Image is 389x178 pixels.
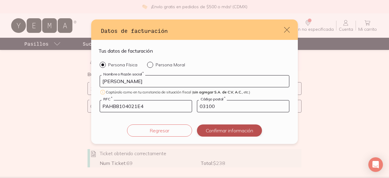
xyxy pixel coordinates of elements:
[102,96,114,101] label: RFC
[102,72,145,76] label: Nombre o Razón social
[108,62,137,68] p: Persona Física
[156,62,185,68] p: Persona Moral
[91,19,298,144] div: default
[197,124,262,137] button: Confirmar información
[101,27,283,35] h3: Datos de facturación
[193,90,243,94] span: sin agregar S.A. de C.V, A.C.,
[368,157,383,172] div: Open Intercom Messenger
[127,124,192,137] button: Regresar
[98,47,153,54] h4: Tus datos de facturación
[106,90,250,94] span: Captúralo como en tu constancia de situación fiscal ( etc.)
[199,96,227,101] label: Código postal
